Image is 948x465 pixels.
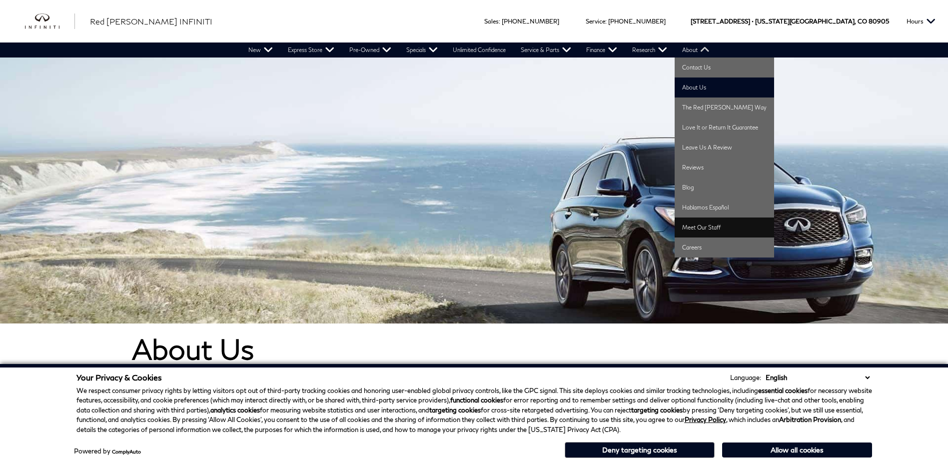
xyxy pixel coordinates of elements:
a: Leave Us A Review [675,137,774,157]
a: Red [PERSON_NAME] INFINITI [90,15,212,27]
a: About Us [675,77,774,97]
select: Language Select [763,372,872,382]
a: Service & Parts [513,42,579,57]
span: Red [PERSON_NAME] INFINITI [90,16,212,26]
strong: functional cookies [450,396,503,404]
strong: Arbitration Provision [779,415,841,423]
a: [PHONE_NUMBER] [502,17,559,25]
a: [PHONE_NUMBER] [608,17,666,25]
span: Your Privacy & Cookies [76,372,162,382]
button: Allow all cookies [722,442,872,457]
a: Meet Our Staff [675,217,774,237]
a: Hablamos Español [675,197,774,217]
a: ComplyAuto [112,448,141,454]
a: Contact Us [675,57,774,77]
strong: essential cookies [758,386,808,394]
a: Research [625,42,675,57]
img: INFINITI [25,13,75,29]
strong: targeting cookies [429,406,481,414]
span: : [499,17,500,25]
a: Pre-Owned [342,42,399,57]
a: Reviews [675,157,774,177]
nav: Main Navigation [241,42,717,57]
p: We respect consumer privacy rights by letting visitors opt out of third-party tracking cookies an... [76,386,872,435]
a: Careers [675,237,774,257]
div: Language: [730,374,761,381]
a: New [241,42,280,57]
a: Unlimited Confidence [445,42,513,57]
h1: About Us [132,333,817,364]
div: Powered by [74,448,141,454]
span: Sales [484,17,499,25]
a: About [675,42,717,57]
strong: analytics cookies [210,406,260,414]
a: Blog [675,177,774,197]
a: Specials [399,42,445,57]
a: infiniti [25,13,75,29]
a: Finance [579,42,625,57]
a: [STREET_ADDRESS] • [US_STATE][GEOGRAPHIC_DATA], CO 80905 [691,17,889,25]
a: The Red [PERSON_NAME] Way [675,97,774,117]
a: Love It or Return It Guarantee [675,117,774,137]
span: Service [586,17,605,25]
a: Express Store [280,42,342,57]
strong: targeting cookies [631,406,683,414]
span: : [605,17,607,25]
a: Privacy Policy [685,415,726,423]
button: Deny targeting cookies [565,442,715,458]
